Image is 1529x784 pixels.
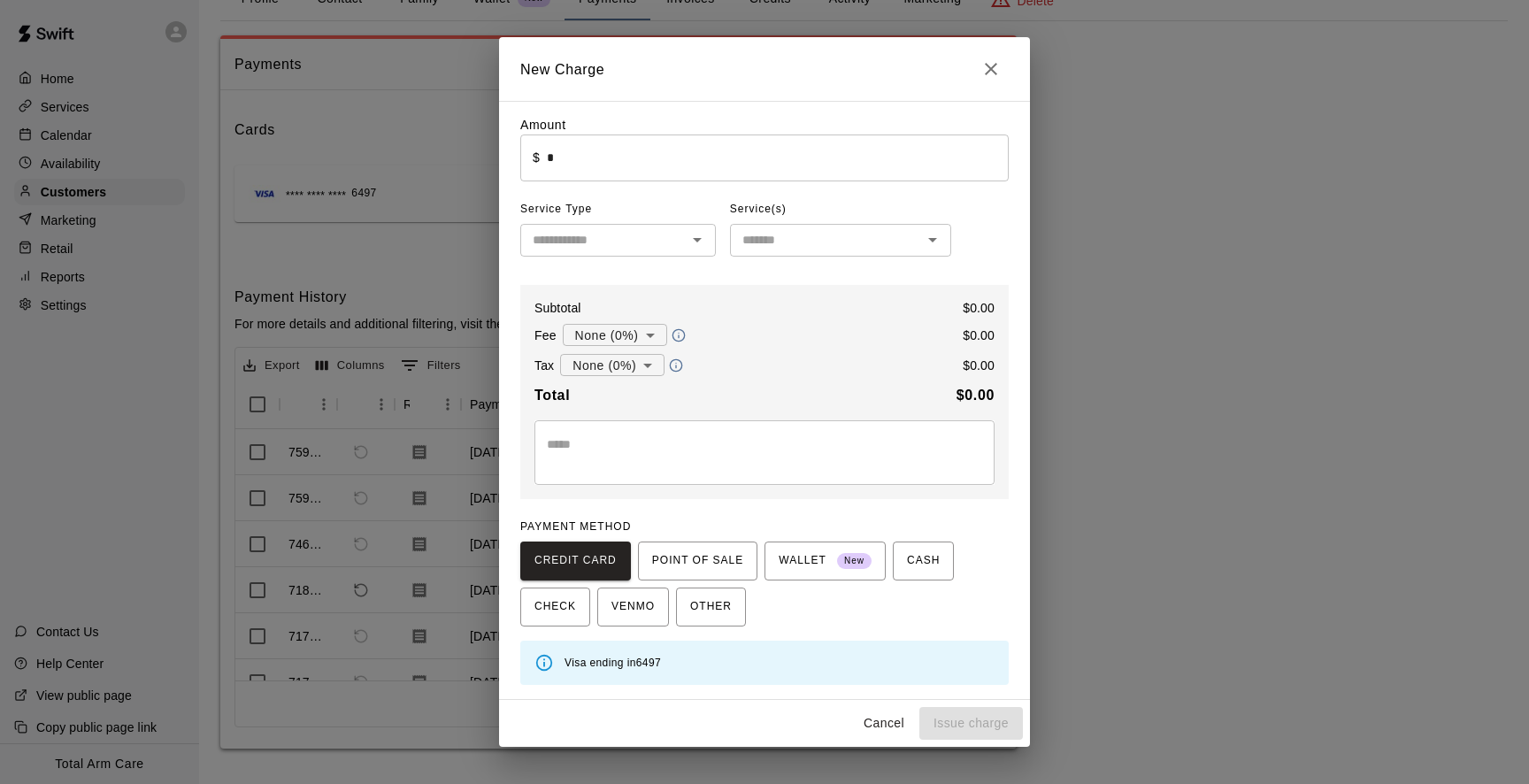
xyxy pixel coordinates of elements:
[565,657,661,669] span: Visa ending in 6497
[764,542,886,580] button: WALLET New
[690,593,732,621] span: OTHER
[534,388,570,403] b: Total
[563,319,667,351] div: None (0%)
[963,327,995,344] p: $ 0.00
[534,299,581,317] p: Subtotal
[534,547,617,575] span: CREDIT CARD
[652,547,743,575] span: POINT OF SALE
[685,227,710,252] button: Open
[533,149,540,166] p: $
[973,51,1009,87] button: Close
[856,707,912,740] button: Cancel
[963,357,995,374] p: $ 0.00
[520,520,631,533] span: PAYMENT METHOD
[779,547,872,575] span: WALLET
[676,588,746,626] button: OTHER
[597,588,669,626] button: VENMO
[520,588,590,626] button: CHECK
[957,388,995,403] b: $ 0.00
[560,349,665,381] div: None (0%)
[534,357,554,374] p: Tax
[611,593,655,621] span: VENMO
[520,196,716,224] span: Service Type
[520,118,566,132] label: Amount
[907,547,940,575] span: CASH
[730,196,787,224] span: Service(s)
[534,327,557,344] p: Fee
[499,37,1030,101] h2: New Charge
[963,299,995,317] p: $ 0.00
[520,542,631,580] button: CREDIT CARD
[837,550,872,573] span: New
[534,593,576,621] span: CHECK
[893,542,954,580] button: CASH
[638,542,757,580] button: POINT OF SALE
[920,227,945,252] button: Open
